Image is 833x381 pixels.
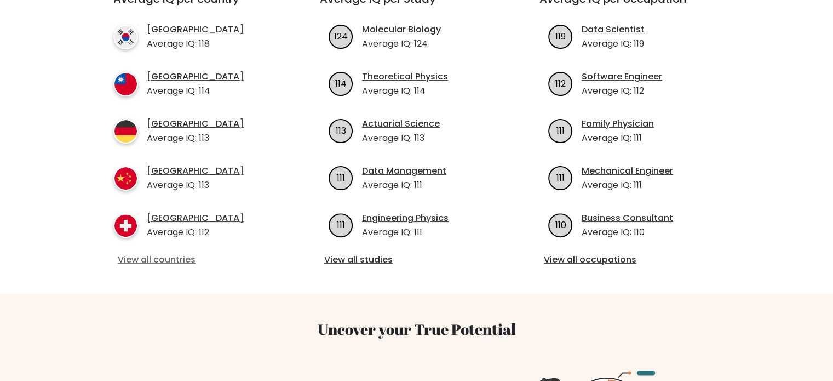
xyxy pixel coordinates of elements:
[582,226,673,239] p: Average IQ: 110
[147,84,244,98] p: Average IQ: 114
[362,179,446,192] p: Average IQ: 111
[324,253,509,266] a: View all studies
[556,171,565,184] text: 111
[582,179,673,192] p: Average IQ: 111
[582,84,662,98] p: Average IQ: 112
[556,124,565,137] text: 111
[147,117,244,130] a: [GEOGRAPHIC_DATA]
[147,179,244,192] p: Average IQ: 113
[337,171,345,184] text: 111
[582,212,673,225] a: Business Consultant
[582,37,645,50] p: Average IQ: 119
[113,166,138,191] img: country
[555,77,566,89] text: 112
[362,70,448,83] a: Theoretical Physics
[582,164,673,178] a: Mechanical Engineer
[362,84,448,98] p: Average IQ: 114
[544,253,728,266] a: View all occupations
[582,70,662,83] a: Software Engineer
[362,164,446,178] a: Data Management
[113,25,138,49] img: country
[113,72,138,96] img: country
[582,117,654,130] a: Family Physician
[147,37,244,50] p: Average IQ: 118
[362,117,440,130] a: Actuarial Science
[147,23,244,36] a: [GEOGRAPHIC_DATA]
[62,320,772,339] h3: Uncover your True Potential
[147,70,244,83] a: [GEOGRAPHIC_DATA]
[147,164,244,178] a: [GEOGRAPHIC_DATA]
[118,253,276,266] a: View all countries
[555,218,566,231] text: 110
[582,132,654,145] p: Average IQ: 111
[362,226,449,239] p: Average IQ: 111
[362,132,440,145] p: Average IQ: 113
[337,218,345,231] text: 111
[334,30,348,42] text: 124
[147,226,244,239] p: Average IQ: 112
[147,212,244,225] a: [GEOGRAPHIC_DATA]
[582,23,645,36] a: Data Scientist
[113,213,138,238] img: country
[362,23,441,36] a: Molecular Biology
[555,30,566,42] text: 119
[335,77,347,89] text: 114
[336,124,346,137] text: 113
[362,212,449,225] a: Engineering Physics
[113,119,138,144] img: country
[362,37,441,50] p: Average IQ: 124
[147,132,244,145] p: Average IQ: 113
